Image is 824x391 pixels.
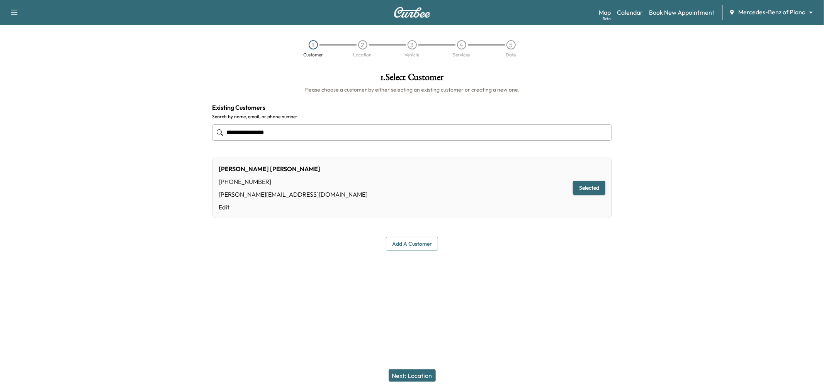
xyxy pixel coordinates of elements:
div: [PHONE_NUMBER] [219,177,367,186]
div: [PERSON_NAME][EMAIL_ADDRESS][DOMAIN_NAME] [219,190,367,199]
a: Edit [219,202,367,212]
button: Add a customer [386,237,438,251]
div: Customer [303,53,323,57]
h4: Existing Customers [212,103,612,112]
img: Curbee Logo [394,7,431,18]
div: 2 [358,40,367,49]
h1: 1 . Select Customer [212,73,612,86]
a: MapBeta [599,8,611,17]
a: Book New Appointment [649,8,714,17]
a: Calendar [617,8,643,17]
div: Date [506,53,516,57]
div: [PERSON_NAME] [PERSON_NAME] [219,164,367,173]
label: Search by name, email, or phone number [212,114,612,120]
div: Vehicle [405,53,420,57]
span: Mercedes-Benz of Plano [738,8,805,17]
div: Services [453,53,470,57]
button: Next: Location [389,369,436,382]
div: Location [353,53,372,57]
div: 3 [408,40,417,49]
div: 4 [457,40,466,49]
div: 1 [309,40,318,49]
div: Beta [603,16,611,22]
h6: Please choose a customer by either selecting an existing customer or creating a new one. [212,86,612,93]
div: 5 [506,40,516,49]
button: Selected [573,181,605,195]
